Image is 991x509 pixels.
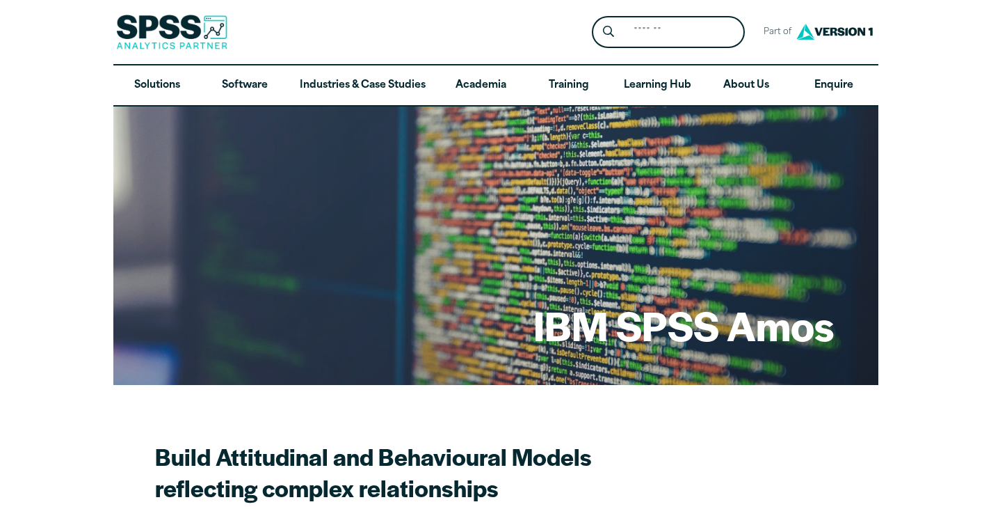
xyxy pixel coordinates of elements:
[116,15,227,49] img: SPSS Analytics Partner
[592,16,745,49] form: Site Header Search Form
[524,65,612,106] a: Training
[437,65,524,106] a: Academia
[613,65,702,106] a: Learning Hub
[790,65,878,106] a: Enquire
[595,19,621,45] button: Search magnifying glass icon
[702,65,790,106] a: About Us
[201,65,289,106] a: Software
[533,298,834,352] h1: IBM SPSS Amos
[756,22,793,42] span: Part of
[289,65,437,106] a: Industries & Case Studies
[155,441,619,503] h2: Build Attitudinal and Behavioural Models reflecting complex relationships
[113,65,878,106] nav: Desktop version of site main menu
[793,19,876,45] img: Version1 Logo
[113,65,201,106] a: Solutions
[603,26,614,38] svg: Search magnifying glass icon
